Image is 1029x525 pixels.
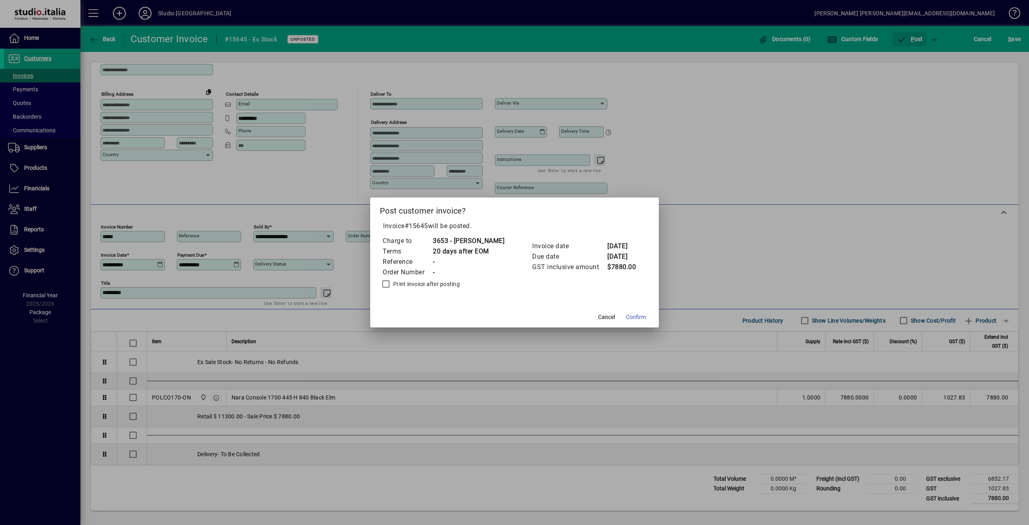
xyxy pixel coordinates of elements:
[532,262,607,272] td: GST inclusive amount
[392,280,460,288] label: Print invoice after posting
[382,267,433,278] td: Order Number
[433,267,504,278] td: -
[382,246,433,257] td: Terms
[405,222,428,230] span: #15645
[382,257,433,267] td: Reference
[594,310,619,324] button: Cancel
[607,251,639,262] td: [DATE]
[532,241,607,251] td: Invoice date
[626,313,646,321] span: Confirm
[623,310,649,324] button: Confirm
[380,221,649,231] p: Invoice will be posted .
[607,262,639,272] td: $7880.00
[370,198,659,221] h2: Post customer invoice?
[532,251,607,262] td: Due date
[433,236,504,246] td: 3653 - [PERSON_NAME]
[382,236,433,246] td: Charge to
[433,246,504,257] td: 20 days after EOM
[433,257,504,267] td: -
[607,241,639,251] td: [DATE]
[598,313,615,321] span: Cancel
